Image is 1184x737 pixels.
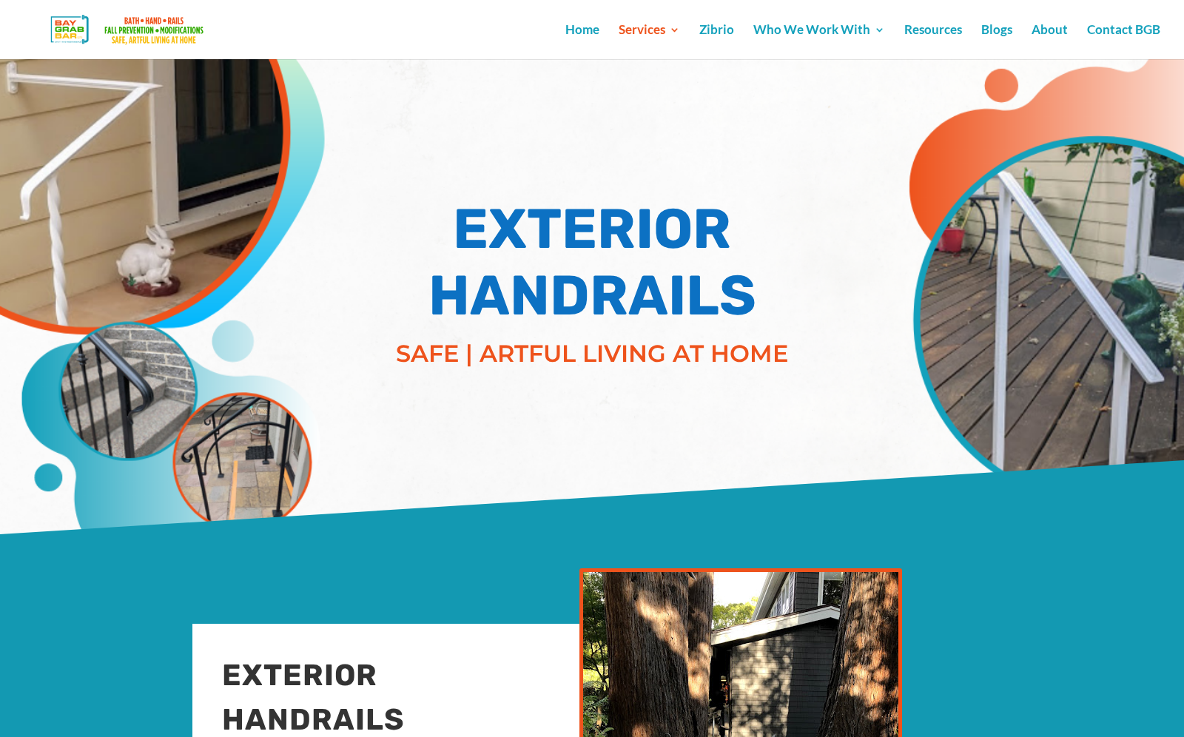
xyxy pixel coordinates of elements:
[981,24,1012,59] a: Blogs
[699,24,734,59] a: Zibrio
[565,24,599,59] a: Home
[370,196,814,337] h1: EXTERIOR HANDRAILS
[1032,24,1068,59] a: About
[370,336,814,371] p: SAFE | ARTFUL LIVING AT HOME
[619,24,680,59] a: Services
[25,10,233,49] img: Bay Grab Bar
[904,24,962,59] a: Resources
[753,24,885,59] a: Who We Work With
[1087,24,1160,59] a: Contact BGB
